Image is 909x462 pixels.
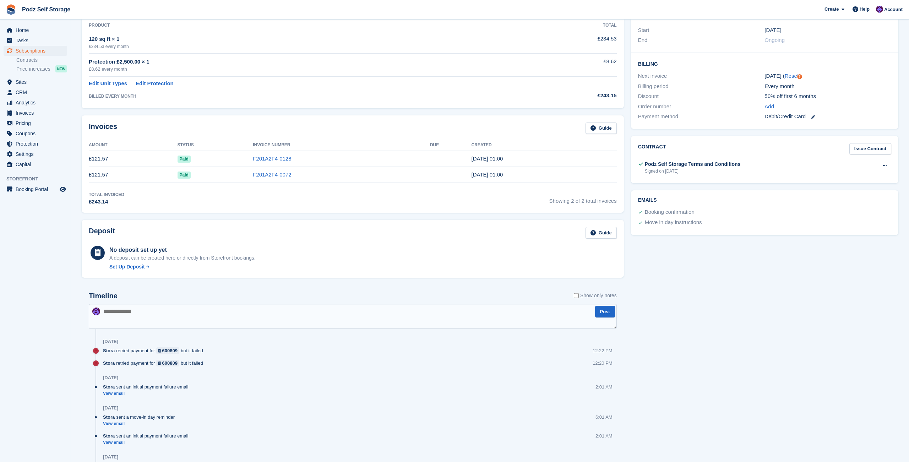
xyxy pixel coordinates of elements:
[16,36,58,45] span: Tasks
[638,82,765,91] div: Billing period
[16,139,58,149] span: Protection
[103,405,118,411] div: [DATE]
[519,54,616,77] td: £8.62
[638,143,666,155] h2: Contract
[89,58,519,66] div: Protection £2,500.00 × 1
[89,198,124,206] div: £243.14
[19,4,73,15] a: Podz Self Storage
[595,433,613,439] div: 2:01 AM
[178,140,253,151] th: Status
[89,20,519,31] th: Product
[103,414,178,420] div: sent a move-in day reminder
[471,172,503,178] time: 2025-05-09 00:00:36 UTC
[4,149,67,159] a: menu
[103,347,207,354] div: retried payment for but it failed
[764,72,891,80] div: [DATE] ( )
[638,72,765,80] div: Next invoice
[92,308,100,315] img: Jawed Chowdhary
[109,263,256,271] a: Set Up Deposit
[764,92,891,100] div: 50% off first 6 months
[638,36,765,44] div: End
[16,108,58,118] span: Invoices
[638,92,765,100] div: Discount
[519,92,616,100] div: £243.15
[4,46,67,56] a: menu
[89,292,118,300] h2: Timeline
[638,60,891,67] h2: Billing
[103,440,192,446] a: View email
[16,129,58,138] span: Coupons
[16,87,58,97] span: CRM
[4,129,67,138] a: menu
[89,43,519,50] div: £234.53 every month
[595,414,613,420] div: 6:01 AM
[884,6,903,13] span: Account
[103,384,192,390] div: sent an initial payment failure email
[55,65,67,72] div: NEW
[89,123,117,134] h2: Invoices
[89,191,124,198] div: Total Invoiced
[162,360,178,366] div: 600809
[4,77,67,87] a: menu
[103,339,118,344] div: [DATE]
[860,6,870,13] span: Help
[586,227,617,239] a: Guide
[4,25,67,35] a: menu
[430,140,472,151] th: Due
[136,80,174,88] a: Edit Protection
[824,6,839,13] span: Create
[16,149,58,159] span: Settings
[103,433,115,439] span: Stora
[89,80,127,88] a: Edit Unit Types
[764,113,891,121] div: Debit/Credit Card
[4,139,67,149] a: menu
[103,375,118,381] div: [DATE]
[103,454,118,460] div: [DATE]
[89,66,519,73] div: £8.62 every month
[4,184,67,194] a: menu
[253,172,291,178] a: F201A2F4-0072
[6,4,16,15] img: stora-icon-8386f47178a22dfd0bd8f6a31ec36ba5ce8667c1dd55bd0f319d3a0aa187defe.svg
[796,74,803,80] div: Tooltip anchor
[16,66,50,72] span: Price increases
[764,82,891,91] div: Every month
[89,151,178,167] td: £121.57
[103,421,178,427] a: View email
[638,103,765,111] div: Order number
[645,161,741,168] div: Podz Self Storage Terms and Conditions
[59,185,67,194] a: Preview store
[109,263,145,271] div: Set Up Deposit
[586,123,617,134] a: Guide
[4,87,67,97] a: menu
[519,20,616,31] th: Total
[645,208,695,217] div: Booking confirmation
[103,384,115,390] span: Stora
[178,172,191,179] span: Paid
[16,65,67,73] a: Price increases NEW
[162,347,178,354] div: 600809
[4,36,67,45] a: menu
[103,360,115,366] span: Stora
[109,246,256,254] div: No deposit set up yet
[519,31,616,53] td: £234.53
[638,113,765,121] div: Payment method
[645,218,702,227] div: Move in day instructions
[16,57,67,64] a: Contracts
[89,167,178,183] td: £121.57
[638,26,765,34] div: Start
[471,140,616,151] th: Created
[471,156,503,162] time: 2025-06-09 00:00:39 UTC
[764,37,785,43] span: Ongoing
[593,347,613,354] div: 12:22 PM
[876,6,883,13] img: Jawed Chowdhary
[785,73,799,79] a: Reset
[178,156,191,163] span: Paid
[16,184,58,194] span: Booking Portal
[16,25,58,35] span: Home
[4,108,67,118] a: menu
[4,118,67,128] a: menu
[103,391,192,397] a: View email
[764,26,781,34] time: 2025-05-09 00:00:00 UTC
[16,118,58,128] span: Pricing
[103,347,115,354] span: Stora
